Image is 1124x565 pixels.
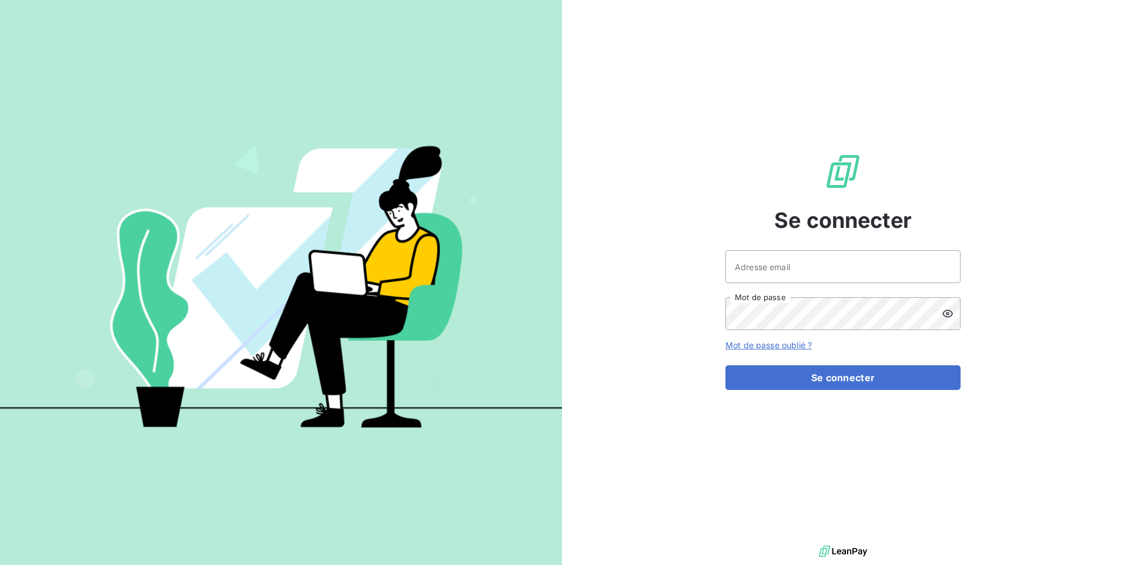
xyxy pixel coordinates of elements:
[774,204,912,236] span: Se connecter
[725,250,961,283] input: placeholder
[819,543,867,560] img: logo
[725,365,961,390] button: Se connecter
[725,340,812,350] a: Mot de passe oublié ?
[824,153,862,190] img: Logo LeanPay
